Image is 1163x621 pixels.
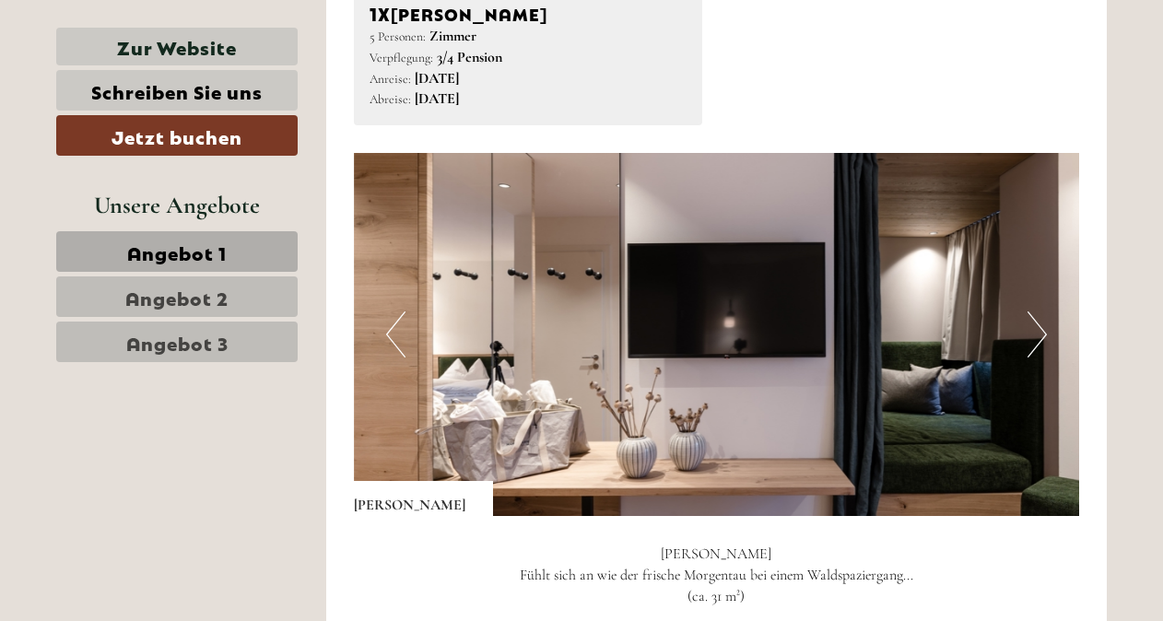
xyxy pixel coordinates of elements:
[127,239,227,264] span: Angebot 1
[370,29,426,44] small: 5 Personen:
[126,329,229,355] span: Angebot 3
[370,71,411,87] small: Anreise:
[415,69,459,88] b: [DATE]
[56,28,298,65] a: Zur Website
[1028,311,1047,357] button: Next
[370,91,411,107] small: Abreise:
[125,284,229,310] span: Angebot 2
[370,50,433,65] small: Verpflegung:
[14,50,271,106] div: Guten Tag, wie können wir Ihnen helfen?
[597,477,726,518] button: Senden
[437,48,502,66] b: 3/4 Pension
[28,53,262,68] div: [GEOGRAPHIC_DATA]
[28,89,262,102] small: 20:19
[415,89,459,108] b: [DATE]
[56,70,298,111] a: Schreiben Sie uns
[429,27,476,45] b: Zimmer
[386,311,405,357] button: Previous
[56,188,298,222] div: Unsere Angebote
[354,481,493,516] div: [PERSON_NAME]
[354,153,1080,516] img: image
[56,115,298,156] a: Jetzt buchen
[330,14,396,45] div: [DATE]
